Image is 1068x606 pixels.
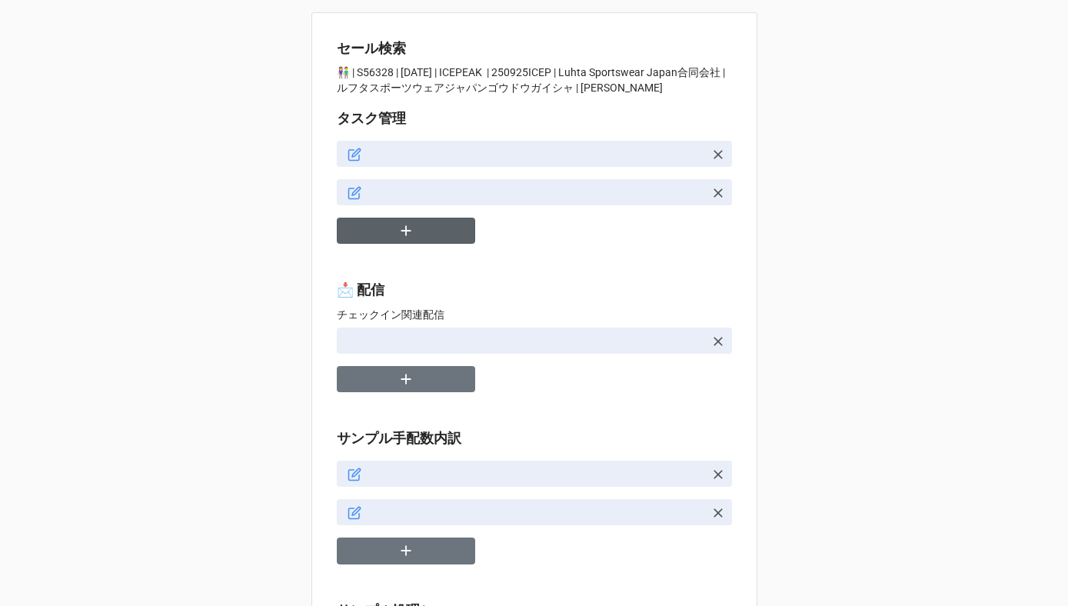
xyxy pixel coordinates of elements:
b: セール検索 [337,40,406,56]
p: チェックイン関連配信 [337,307,732,322]
p: 👫 | S56328 | [DATE] | ICEPEAK | 250925ICEP | Luhta Sportswear Japan合同会社 | ルフタスポーツウェアジャパンゴウドウガイシャ ... [337,65,732,95]
label: 📩 配信 [337,279,384,301]
label: サンプル手配数内訳 [337,428,461,449]
label: タスク管理 [337,108,406,129]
